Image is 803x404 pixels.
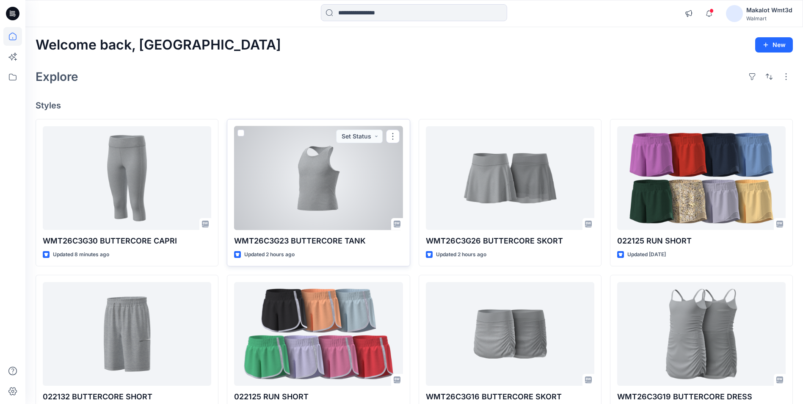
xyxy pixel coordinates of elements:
p: 022125 RUN SHORT [617,235,786,247]
button: New [755,37,793,53]
div: Walmart [746,15,792,22]
a: WMT26C3G19 BUTTERCORE DRESS [617,282,786,386]
p: Updated 8 minutes ago [53,250,109,259]
p: 022132 BUTTERCORE SHORT [43,391,211,403]
h4: Styles [36,100,793,111]
img: avatar [726,5,743,22]
a: 022132 BUTTERCORE SHORT [43,282,211,386]
p: Updated 2 hours ago [244,250,295,259]
p: Updated 2 hours ago [436,250,486,259]
h2: Explore [36,70,78,83]
a: WMT26C3G23 BUTTERCORE TANK [234,126,403,230]
p: WMT26C3G19 BUTTERCORE DRESS [617,391,786,403]
p: WMT26C3G26 BUTTERCORE SKORT [426,235,594,247]
p: 022125 RUN SHORT [234,391,403,403]
a: 022125 RUN SHORT [617,126,786,230]
a: 022125 RUN SHORT [234,282,403,386]
a: WMT26C3G16 BUTTERCORE SKORT [426,282,594,386]
p: WMT26C3G23 BUTTERCORE TANK [234,235,403,247]
a: WMT26C3G30 BUTTERCORE CAPRI [43,126,211,230]
p: WMT26C3G16 BUTTERCORE SKORT [426,391,594,403]
a: WMT26C3G26 BUTTERCORE SKORT [426,126,594,230]
div: Makalot Wmt3d [746,5,792,15]
p: WMT26C3G30 BUTTERCORE CAPRI [43,235,211,247]
p: Updated [DATE] [627,250,666,259]
h2: Welcome back, [GEOGRAPHIC_DATA] [36,37,281,53]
